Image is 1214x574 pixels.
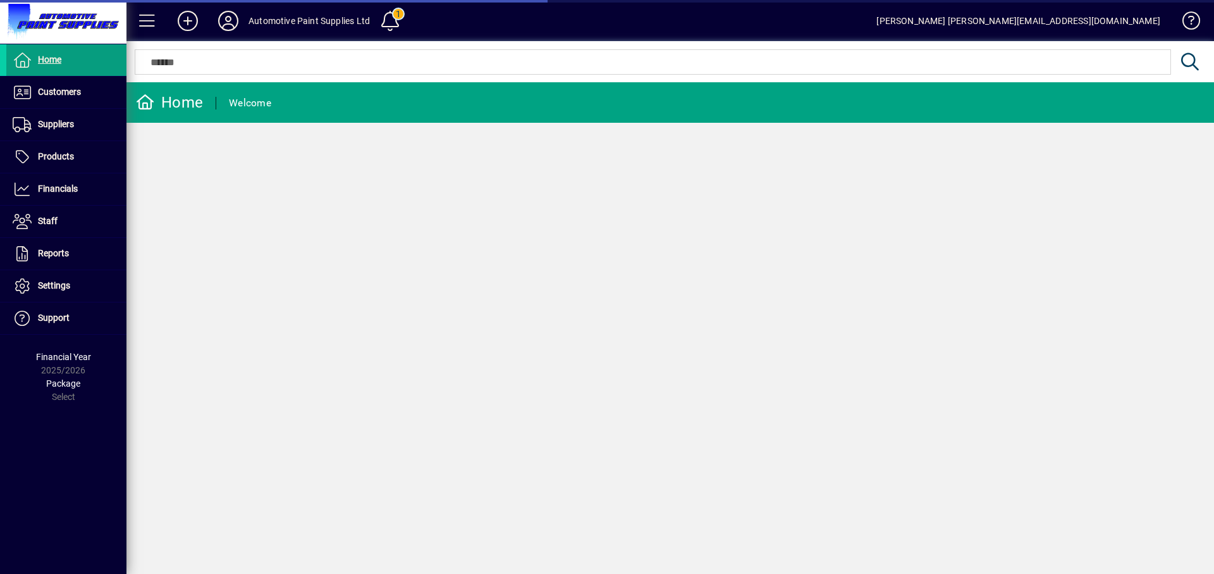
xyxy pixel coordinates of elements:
[229,93,271,113] div: Welcome
[6,303,126,334] a: Support
[38,216,58,226] span: Staff
[38,184,78,194] span: Financials
[6,270,126,302] a: Settings
[1173,3,1198,44] a: Knowledge Base
[38,313,70,323] span: Support
[38,54,61,65] span: Home
[38,87,81,97] span: Customers
[38,280,70,290] span: Settings
[6,109,126,140] a: Suppliers
[46,378,80,389] span: Package
[248,11,370,31] div: Automotive Paint Supplies Ltd
[6,77,126,108] a: Customers
[876,11,1160,31] div: [PERSON_NAME] [PERSON_NAME][EMAIL_ADDRESS][DOMAIN_NAME]
[36,352,91,362] span: Financial Year
[6,238,126,270] a: Reports
[38,119,74,129] span: Suppliers
[168,9,208,32] button: Add
[6,141,126,173] a: Products
[6,206,126,237] a: Staff
[38,151,74,161] span: Products
[38,248,69,258] span: Reports
[6,173,126,205] a: Financials
[208,9,248,32] button: Profile
[136,92,203,113] div: Home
